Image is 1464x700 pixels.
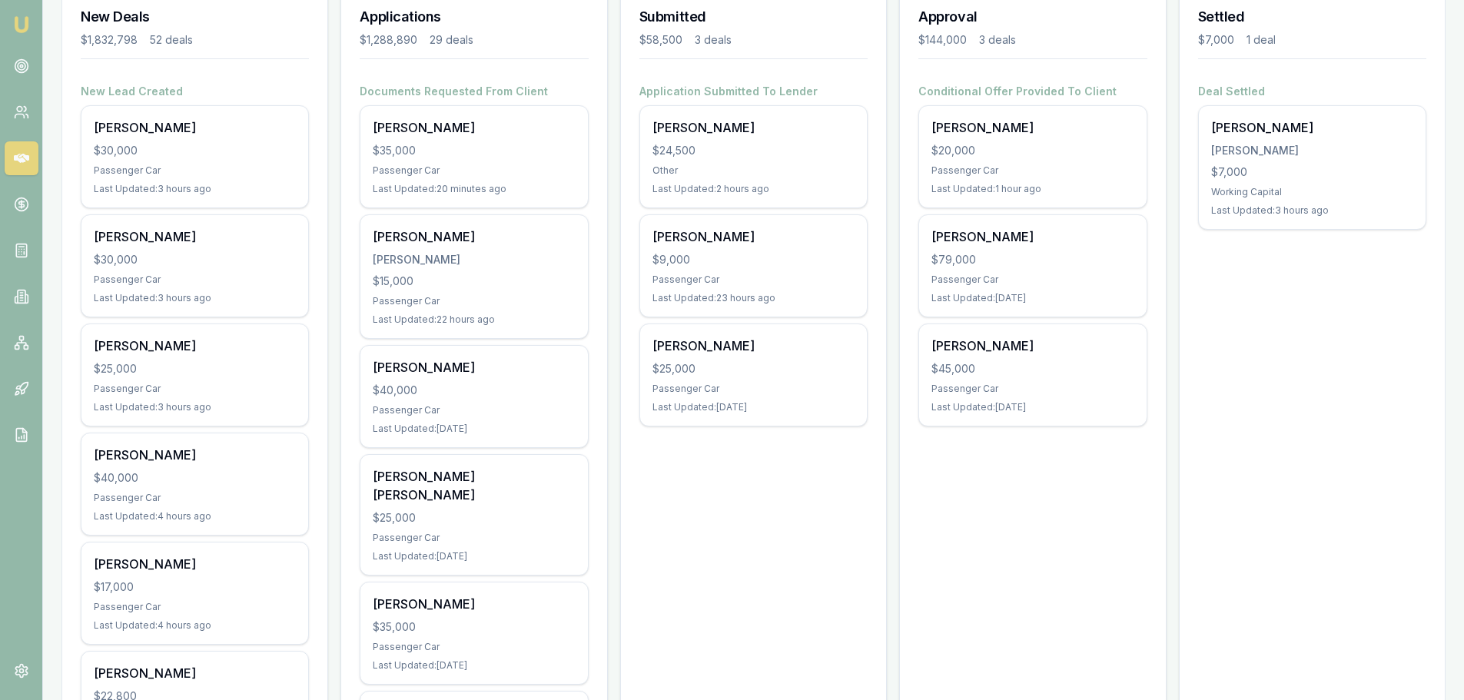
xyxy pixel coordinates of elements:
[931,274,1134,286] div: Passenger Car
[373,118,575,137] div: [PERSON_NAME]
[1198,84,1426,99] h4: Deal Settled
[373,252,575,267] div: [PERSON_NAME]
[373,295,575,307] div: Passenger Car
[94,274,296,286] div: Passenger Car
[360,84,588,99] h4: Documents Requested From Client
[12,15,31,34] img: emu-icon-u.png
[918,32,967,48] div: $144,000
[81,6,309,28] h3: New Deals
[652,361,855,377] div: $25,000
[695,32,732,48] div: 3 deals
[652,274,855,286] div: Passenger Car
[373,143,575,158] div: $35,000
[81,84,309,99] h4: New Lead Created
[94,446,296,464] div: [PERSON_NAME]
[94,383,296,395] div: Passenger Car
[373,641,575,653] div: Passenger Car
[639,84,868,99] h4: Application Submitted To Lender
[652,183,855,195] div: Last Updated: 2 hours ago
[373,595,575,613] div: [PERSON_NAME]
[94,227,296,246] div: [PERSON_NAME]
[918,84,1147,99] h4: Conditional Offer Provided To Client
[373,383,575,398] div: $40,000
[652,292,855,304] div: Last Updated: 23 hours ago
[931,292,1134,304] div: Last Updated: [DATE]
[1211,143,1413,158] div: [PERSON_NAME]
[373,404,575,416] div: Passenger Car
[373,314,575,326] div: Last Updated: 22 hours ago
[652,227,855,246] div: [PERSON_NAME]
[94,619,296,632] div: Last Updated: 4 hours ago
[373,274,575,289] div: $15,000
[373,227,575,246] div: [PERSON_NAME]
[639,32,682,48] div: $58,500
[931,337,1134,355] div: [PERSON_NAME]
[652,143,855,158] div: $24,500
[150,32,193,48] div: 52 deals
[94,183,296,195] div: Last Updated: 3 hours ago
[1211,164,1413,180] div: $7,000
[373,532,575,544] div: Passenger Car
[979,32,1016,48] div: 3 deals
[652,337,855,355] div: [PERSON_NAME]
[94,164,296,177] div: Passenger Car
[94,401,296,413] div: Last Updated: 3 hours ago
[94,143,296,158] div: $30,000
[94,118,296,137] div: [PERSON_NAME]
[373,164,575,177] div: Passenger Car
[1247,32,1276,48] div: 1 deal
[94,510,296,523] div: Last Updated: 4 hours ago
[373,183,575,195] div: Last Updated: 20 minutes ago
[373,467,575,504] div: [PERSON_NAME] [PERSON_NAME]
[1211,204,1413,217] div: Last Updated: 3 hours ago
[931,118,1134,137] div: [PERSON_NAME]
[931,361,1134,377] div: $45,000
[931,252,1134,267] div: $79,000
[652,383,855,395] div: Passenger Car
[639,6,868,28] h3: Submitted
[94,601,296,613] div: Passenger Car
[373,619,575,635] div: $35,000
[373,550,575,562] div: Last Updated: [DATE]
[81,32,138,48] div: $1,832,798
[652,401,855,413] div: Last Updated: [DATE]
[360,6,588,28] h3: Applications
[1198,32,1234,48] div: $7,000
[94,664,296,682] div: [PERSON_NAME]
[652,164,855,177] div: Other
[931,183,1134,195] div: Last Updated: 1 hour ago
[373,510,575,526] div: $25,000
[373,358,575,377] div: [PERSON_NAME]
[430,32,473,48] div: 29 deals
[373,659,575,672] div: Last Updated: [DATE]
[918,6,1147,28] h3: Approval
[94,492,296,504] div: Passenger Car
[94,579,296,595] div: $17,000
[652,252,855,267] div: $9,000
[931,143,1134,158] div: $20,000
[94,337,296,355] div: [PERSON_NAME]
[931,227,1134,246] div: [PERSON_NAME]
[373,423,575,435] div: Last Updated: [DATE]
[1198,6,1426,28] h3: Settled
[652,118,855,137] div: [PERSON_NAME]
[94,252,296,267] div: $30,000
[94,292,296,304] div: Last Updated: 3 hours ago
[94,555,296,573] div: [PERSON_NAME]
[1211,118,1413,137] div: [PERSON_NAME]
[931,164,1134,177] div: Passenger Car
[94,470,296,486] div: $40,000
[931,383,1134,395] div: Passenger Car
[94,361,296,377] div: $25,000
[360,32,417,48] div: $1,288,890
[1211,186,1413,198] div: Working Capital
[931,401,1134,413] div: Last Updated: [DATE]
